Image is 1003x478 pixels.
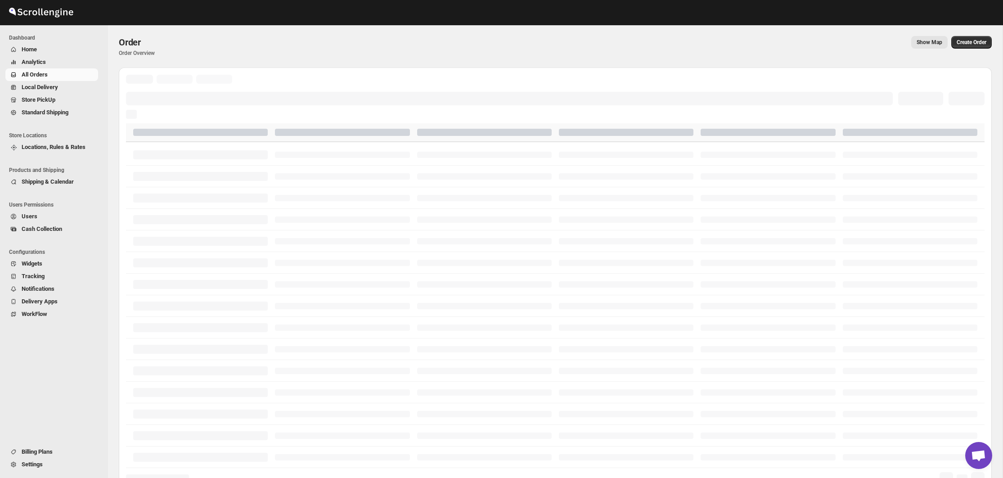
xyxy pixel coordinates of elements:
span: Notifications [22,285,54,292]
span: Settings [22,461,43,468]
span: Delivery Apps [22,298,58,305]
button: Map action label [911,36,948,49]
span: Local Delivery [22,84,58,90]
span: Order [119,37,141,48]
span: All Orders [22,71,48,78]
span: Tracking [22,273,45,280]
span: Shipping & Calendar [22,178,74,185]
span: Configurations [9,248,102,256]
span: Analytics [22,59,46,65]
p: Order Overview [119,50,155,57]
button: Users [5,210,98,223]
span: Store Locations [9,132,102,139]
span: Dashboard [9,34,102,41]
span: Store PickUp [22,96,55,103]
button: Analytics [5,56,98,68]
span: Home [22,46,37,53]
span: Locations, Rules & Rates [22,144,85,150]
span: Billing Plans [22,448,53,455]
button: All Orders [5,68,98,81]
span: Cash Collection [22,225,62,232]
span: Users [22,213,37,220]
span: Standard Shipping [22,109,68,116]
button: WorkFlow [5,308,98,320]
span: Products and Shipping [9,167,102,174]
button: Create custom order [951,36,992,49]
span: WorkFlow [22,311,47,317]
span: Widgets [22,260,42,267]
button: Home [5,43,98,56]
span: Create Order [957,39,986,46]
button: Settings [5,458,98,471]
span: Users Permissions [9,201,102,208]
button: Widgets [5,257,98,270]
a: Open chat [965,442,992,469]
button: Delivery Apps [5,295,98,308]
button: Tracking [5,270,98,283]
button: Locations, Rules & Rates [5,141,98,153]
button: Billing Plans [5,446,98,458]
span: Show Map [917,39,942,46]
button: Shipping & Calendar [5,176,98,188]
button: Cash Collection [5,223,98,235]
button: Notifications [5,283,98,295]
